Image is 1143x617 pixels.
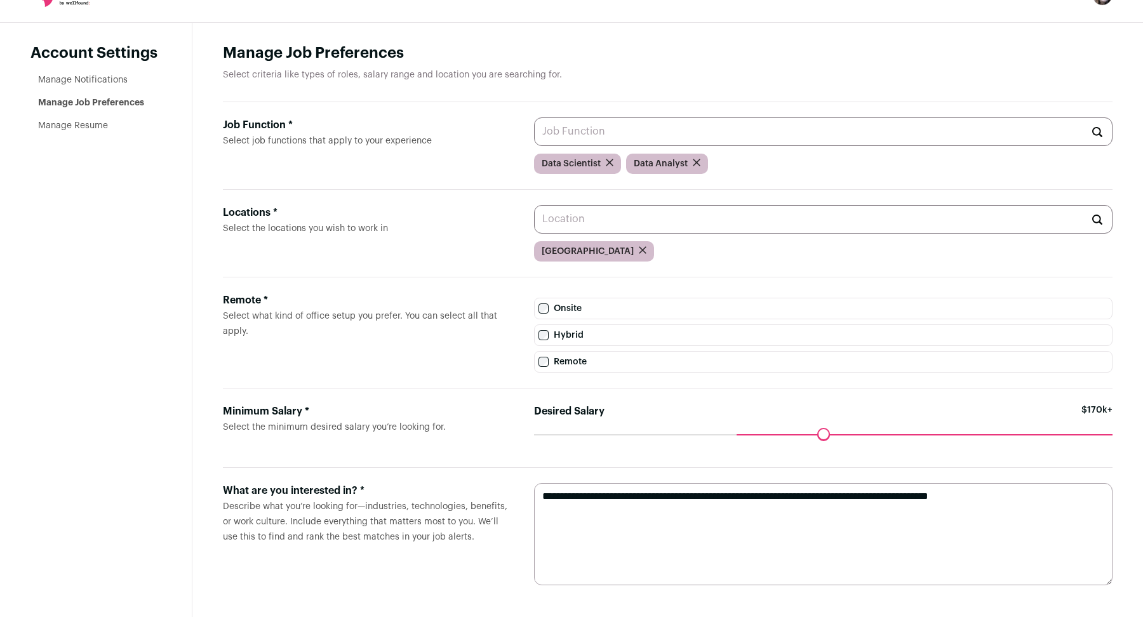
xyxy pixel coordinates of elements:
label: Onsite [534,298,1113,319]
div: What are you interested in? * [223,483,514,498]
label: Remote [534,351,1113,373]
span: Select the locations you wish to work in [223,224,388,233]
header: Account Settings [30,43,161,63]
a: Manage Notifications [38,76,128,84]
h1: Manage Job Preferences [223,43,1113,63]
input: Onsite [538,303,549,314]
span: Data Scientist [542,157,601,170]
input: Job Function [534,117,1113,146]
input: Remote [538,357,549,367]
a: Manage Resume [38,121,108,130]
a: Manage Job Preferences [38,98,144,107]
span: Data Analyst [634,157,688,170]
div: Job Function * [223,117,514,133]
span: Select the minimum desired salary you’re looking for. [223,423,446,432]
label: Hybrid [534,324,1113,346]
input: Hybrid [538,330,549,340]
label: Desired Salary [534,404,605,419]
p: Select criteria like types of roles, salary range and location you are searching for. [223,69,1113,81]
span: Describe what you’re looking for—industries, technologies, benefits, or work culture. Include eve... [223,502,507,541]
div: Remote * [223,293,514,308]
div: Minimum Salary * [223,404,514,419]
span: Select job functions that apply to your experience [223,136,432,145]
span: Select what kind of office setup you prefer. You can select all that apply. [223,312,497,336]
span: $170k+ [1081,404,1113,434]
input: Location [534,205,1113,234]
span: [GEOGRAPHIC_DATA] [542,245,634,258]
div: Locations * [223,205,514,220]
